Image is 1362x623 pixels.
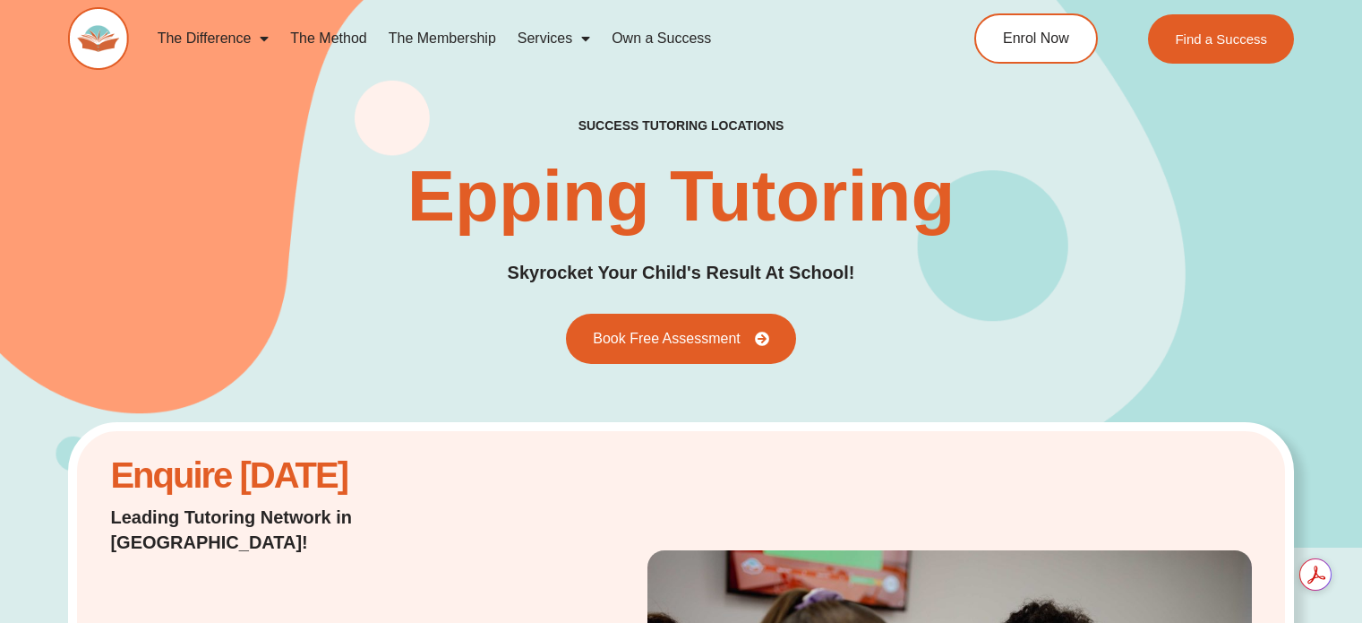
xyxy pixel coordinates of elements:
[974,13,1098,64] a: Enrol Now
[147,18,904,59] nav: Menu
[1175,32,1267,46] span: Find a Success
[593,332,741,346] span: Book Free Assessment
[378,18,507,59] a: The Membership
[1148,14,1294,64] a: Find a Success
[407,160,955,232] h1: Epping Tutoring
[508,259,855,287] h2: Skyrocket Your Child's Result At School!
[110,505,520,555] h2: Leading Tutoring Network in [GEOGRAPHIC_DATA]!
[110,464,520,487] h2: Enquire [DATE]
[1003,31,1069,46] span: Enrol Now
[566,314,796,364] a: Book Free Assessment
[578,117,784,134] h2: success tutoring locations
[601,18,722,59] a: Own a Success
[507,18,601,59] a: Services
[147,18,280,59] a: The Difference
[279,18,377,59] a: The Method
